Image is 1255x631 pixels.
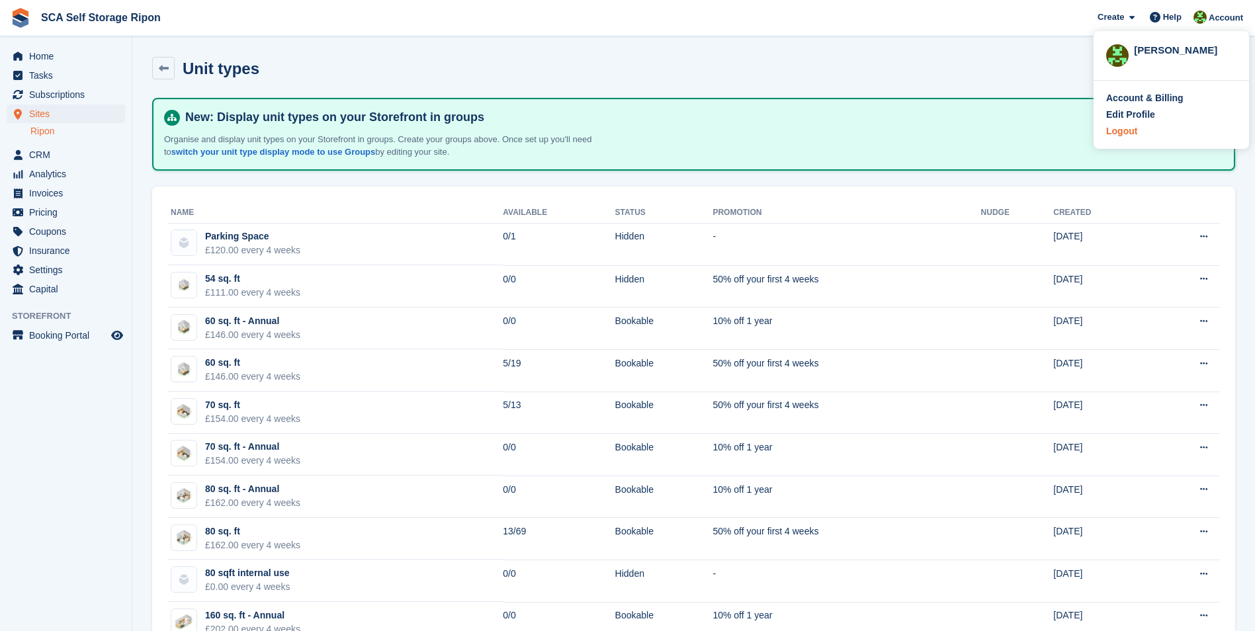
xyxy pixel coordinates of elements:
span: Insurance [29,241,108,260]
img: Kelly Neesham [1193,11,1207,24]
h4: New: Display unit types on your Storefront in groups [180,110,1223,125]
h2: Unit types [183,60,259,77]
a: menu [7,146,125,164]
div: £162.00 every 4 weeks [205,538,300,552]
td: 10% off 1 year [713,476,980,518]
td: 50% off your first 4 weeks [713,349,980,392]
div: [PERSON_NAME] [1134,43,1236,55]
td: [DATE] [1053,223,1149,265]
div: 160 sq. ft - Annual [205,609,300,622]
td: 10% off 1 year [713,434,980,476]
td: [DATE] [1053,560,1149,602]
img: SCA-54sqft.jpg [171,276,196,294]
td: Bookable [615,308,713,350]
span: Help [1163,11,1182,24]
td: 50% off your first 4 weeks [713,518,980,560]
th: Promotion [713,202,980,224]
div: 60 sq. ft [205,356,300,370]
td: Hidden [615,265,713,308]
th: Nudge [981,202,1054,224]
div: 80 sq. ft - Annual [205,482,300,496]
div: 60 sq. ft - Annual [205,314,300,328]
a: menu [7,184,125,202]
span: Storefront [12,310,132,323]
span: Booking Portal [29,326,108,345]
span: Settings [29,261,108,279]
td: [DATE] [1053,265,1149,308]
div: 70 sq. ft [205,398,300,412]
img: SCA-64sqft.jpg [171,444,196,462]
td: - [713,223,980,265]
div: 70 sq. ft - Annual [205,440,300,454]
td: Bookable [615,518,713,560]
div: £0.00 every 4 weeks [205,580,290,594]
a: SCA Self Storage Ripon [36,7,166,28]
div: Parking Space [205,230,300,243]
span: Analytics [29,165,108,183]
div: £120.00 every 4 weeks [205,243,300,257]
td: 10% off 1 year [713,308,980,350]
span: Capital [29,280,108,298]
span: Home [29,47,108,65]
img: blank-unit-type-icon-ffbac7b88ba66c5e286b0e438baccc4b9c83835d4c34f86887a83fc20ec27e7b.svg [171,567,196,592]
th: Created [1053,202,1149,224]
a: menu [7,280,125,298]
td: 13/69 [503,518,615,560]
span: CRM [29,146,108,164]
p: Organise and display unit types on your Storefront in groups. Create your groups above. Once set ... [164,133,627,159]
td: Bookable [615,476,713,518]
div: Logout [1106,124,1137,138]
td: Bookable [615,434,713,476]
span: Tasks [29,66,108,85]
div: 80 sqft internal use [205,566,290,580]
a: menu [7,85,125,104]
img: Kelly Neesham [1106,44,1129,67]
a: Account & Billing [1106,91,1236,105]
a: Edit Profile [1106,108,1236,122]
td: 0/1 [503,223,615,265]
div: £146.00 every 4 weeks [205,328,300,342]
a: Logout [1106,124,1236,138]
div: £146.00 every 4 weeks [205,370,300,384]
span: Sites [29,105,108,123]
img: blank-unit-type-icon-ffbac7b88ba66c5e286b0e438baccc4b9c83835d4c34f86887a83fc20ec27e7b.svg [171,230,196,255]
div: 54 sq. ft [205,272,300,286]
td: 0/0 [503,560,615,602]
td: [DATE] [1053,518,1149,560]
td: 50% off your first 4 weeks [713,265,980,308]
span: Create [1098,11,1124,24]
a: switch your unit type display mode to use Groups [171,147,375,157]
div: £154.00 every 4 weeks [205,412,300,426]
a: menu [7,326,125,345]
img: SCA-150sqft.jpg [171,613,196,631]
span: Account [1209,11,1243,24]
div: Account & Billing [1106,91,1184,105]
img: SCA-75sqft.jpg [171,487,196,505]
span: Invoices [29,184,108,202]
td: Hidden [615,560,713,602]
th: Available [503,202,615,224]
td: [DATE] [1053,308,1149,350]
td: [DATE] [1053,434,1149,476]
a: Preview store [109,327,125,343]
td: [DATE] [1053,392,1149,434]
img: SCA-80sqft.jpg [171,528,196,546]
th: Name [168,202,503,224]
a: menu [7,105,125,123]
a: menu [7,165,125,183]
img: stora-icon-8386f47178a22dfd0bd8f6a31ec36ba5ce8667c1dd55bd0f319d3a0aa187defe.svg [11,8,30,28]
th: Status [615,202,713,224]
td: [DATE] [1053,476,1149,518]
div: £111.00 every 4 weeks [205,286,300,300]
td: - [713,560,980,602]
a: Ripon [30,125,125,138]
td: 0/0 [503,265,615,308]
div: £154.00 every 4 weeks [205,454,300,468]
span: Coupons [29,222,108,241]
td: [DATE] [1053,349,1149,392]
a: menu [7,241,125,260]
td: 0/0 [503,476,615,518]
div: £162.00 every 4 weeks [205,496,300,510]
td: Bookable [615,349,713,392]
td: 5/19 [503,349,615,392]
